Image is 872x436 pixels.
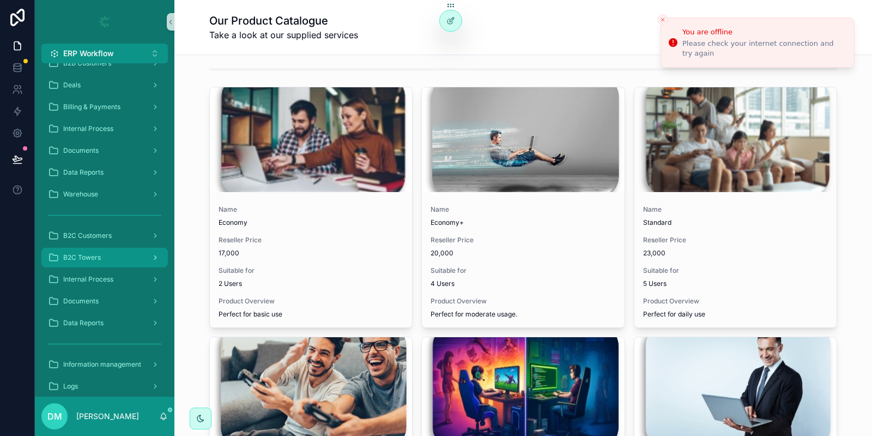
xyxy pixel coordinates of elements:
[63,168,104,177] span: Data Reports
[643,310,828,319] span: Perfect for daily use
[41,141,168,160] a: Documents
[41,53,168,73] a: B2B Customers
[209,28,358,41] span: Take a look at our supplied services
[63,382,78,391] span: Logs
[643,297,828,306] span: Product Overview
[431,279,615,288] span: 4 Users
[643,266,828,275] span: Suitable for
[63,59,111,68] span: B2B Customers
[431,297,615,306] span: Product Overview
[643,236,828,244] span: Reseller Price
[41,75,168,95] a: Deals
[41,377,168,396] a: Logs
[41,97,168,117] a: Billing & Payments
[63,103,120,111] span: Billing & Payments
[431,266,615,275] span: Suitable for
[431,205,615,214] span: Name
[643,205,828,214] span: Name
[682,27,845,38] div: You are offline
[41,355,168,374] a: Information management
[63,275,113,284] span: Internal Process
[63,253,101,262] span: B2C Towers
[219,310,403,319] span: Perfect for basic use
[41,270,168,289] a: Internal Process
[41,184,168,204] a: Warehouse
[63,297,99,306] span: Documents
[219,236,403,244] span: Reseller Price
[682,39,845,58] div: Please check your internet connection and try again
[41,44,168,63] button: Select Button
[63,231,112,240] span: B2C Customers
[219,266,403,275] span: Suitable for
[643,249,828,258] span: 23,000
[76,411,139,422] p: [PERSON_NAME]
[63,81,81,89] span: Deals
[634,87,837,192] div: Standard.png
[431,236,615,244] span: Reseller Price
[35,63,174,397] div: scrollable content
[431,218,615,227] span: Economy+
[41,291,168,311] a: Documents
[210,87,412,192] div: Economy.jpg
[219,297,403,306] span: Product Overview
[219,205,403,214] span: Name
[63,124,113,133] span: Internal Process
[431,310,615,319] span: Perfect for moderate usage.
[643,279,828,288] span: 5 Users
[63,48,114,59] span: ERP Workflow
[657,14,668,25] button: Close toast
[643,218,828,227] span: Standard
[219,249,403,258] span: 17,000
[63,319,104,327] span: Data Reports
[422,87,624,192] div: Economy+.jpg
[41,163,168,182] a: Data Reports
[63,360,141,369] span: Information management
[63,146,99,155] span: Documents
[41,248,168,267] a: B2C Towers
[219,218,403,227] span: Economy
[63,190,98,199] span: Warehouse
[209,13,358,28] h1: Our Product Catalogue
[41,119,168,139] a: Internal Process
[41,226,168,246] a: B2C Customers
[41,313,168,333] a: Data Reports
[96,13,113,31] img: App logo
[219,279,403,288] span: 2 Users
[431,249,615,258] span: 20,000
[47,410,62,423] span: DM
